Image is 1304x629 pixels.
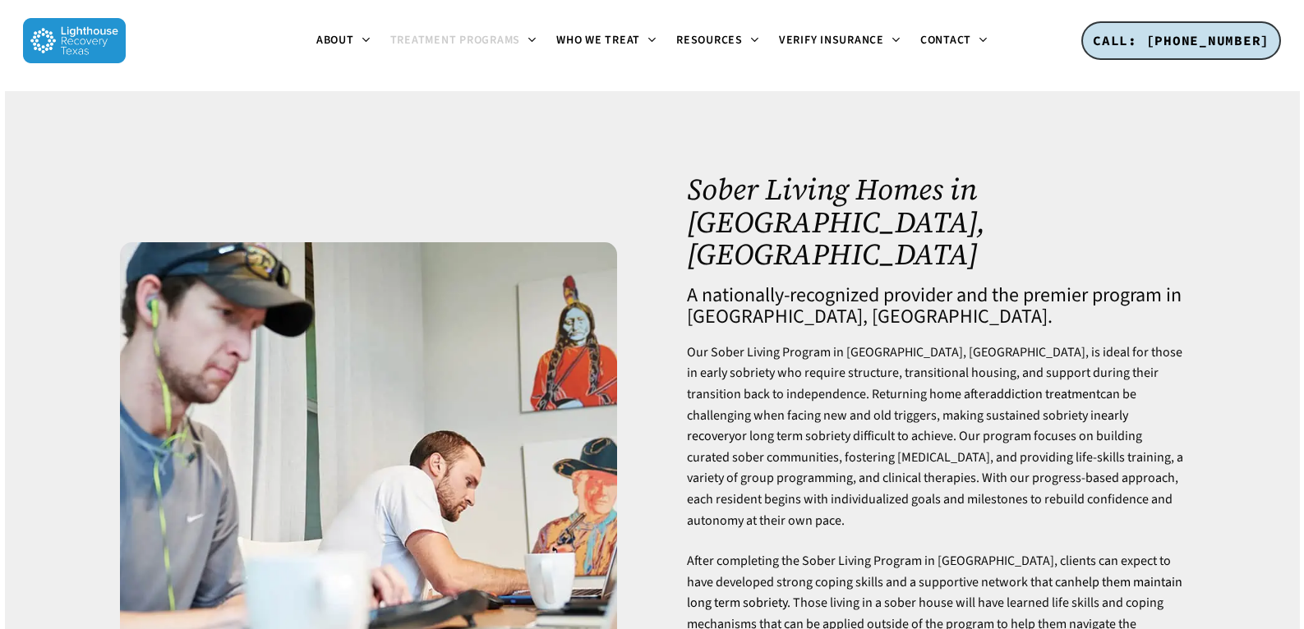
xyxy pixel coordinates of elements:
[676,32,743,48] span: Resources
[1093,32,1269,48] span: CALL: [PHONE_NUMBER]
[23,18,126,63] img: Lighthouse Recovery Texas
[990,385,1100,403] a: addiction treatment
[687,342,1184,551] p: Our Sober Living Program in [GEOGRAPHIC_DATA], [GEOGRAPHIC_DATA], is ideal for those in early sob...
[687,285,1184,328] h4: A nationally-recognized provider and the premier program in [GEOGRAPHIC_DATA], [GEOGRAPHIC_DATA].
[556,32,640,48] span: Who We Treat
[1081,21,1281,61] a: CALL: [PHONE_NUMBER]
[380,34,547,48] a: Treatment Programs
[306,34,380,48] a: About
[910,34,998,48] a: Contact
[390,32,521,48] span: Treatment Programs
[666,34,769,48] a: Resources
[779,32,884,48] span: Verify Insurance
[687,406,1128,446] a: early recovery
[920,32,971,48] span: Contact
[687,173,1184,271] h1: Sober Living Homes in [GEOGRAPHIC_DATA], [GEOGRAPHIC_DATA]
[769,34,910,48] a: Verify Insurance
[316,32,354,48] span: About
[546,34,666,48] a: Who We Treat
